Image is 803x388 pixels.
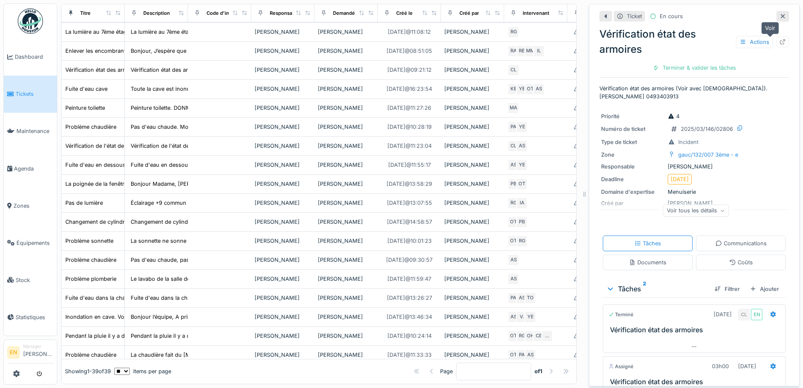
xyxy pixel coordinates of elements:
[65,294,151,302] div: Fuite d'eau dans la chasse du wc
[386,256,432,264] div: [DATE] @ 09:30:57
[459,9,479,16] div: Créé par
[318,313,374,321] div: [PERSON_NAME]
[387,123,432,131] div: [DATE] @ 10:28:19
[65,28,178,36] div: La lumière au 7ème étage reste allumée H24
[255,161,311,169] div: [PERSON_NAME]
[255,85,311,93] div: [PERSON_NAME]
[16,127,54,135] span: Maintenance
[634,239,661,247] div: Tâches
[610,326,782,334] h3: Vérification état des armoires
[444,28,501,36] div: [PERSON_NAME]
[65,142,191,150] div: Vérification de l'état de l'évier robinet et l'armoire
[508,64,519,76] div: CL
[533,83,545,95] div: AS
[508,26,519,38] div: RG
[4,187,57,224] a: Zones
[18,8,43,34] img: Badge_color-CXgf-gQk.svg
[318,142,374,150] div: [PERSON_NAME]
[80,9,91,16] div: Titre
[255,142,311,150] div: [PERSON_NAME]
[681,125,733,133] div: 2025/03/146/02806
[318,199,374,207] div: [PERSON_NAME]
[508,121,519,133] div: PA
[255,104,311,112] div: [PERSON_NAME]
[751,309,763,320] div: EN
[388,161,431,169] div: [DATE] @ 11:55:17
[387,294,432,302] div: [DATE] @ 13:26:27
[747,283,782,295] div: Ajouter
[444,256,501,264] div: [PERSON_NAME]
[599,27,789,57] div: Vérification état des armoires
[508,292,519,304] div: PA
[318,332,374,340] div: [PERSON_NAME]
[318,294,374,302] div: [PERSON_NAME]
[65,237,113,245] div: Problème sonnette
[508,273,519,285] div: AS
[444,275,501,283] div: [PERSON_NAME]
[738,362,756,370] div: [DATE]
[761,22,779,34] div: Voir
[131,199,264,207] div: Éclairage +9 commun even 94 ne fonctionne plus...
[678,151,738,159] div: gauc/132/007 3ème - e
[7,346,20,359] li: EN
[387,199,432,207] div: [DATE] @ 13:07:55
[534,367,542,375] strong: of 1
[601,112,664,120] div: Priorité
[387,85,432,93] div: [DATE] @ 16:23:54
[601,151,664,159] div: Zone
[387,104,431,112] div: [DATE] @ 11:27:26
[4,224,57,261] a: Équipements
[516,311,528,323] div: V.
[131,123,268,131] div: Pas d'eau chaude. Monsieur [PERSON_NAME] 048...
[627,12,642,20] div: Ticket
[255,313,311,321] div: [PERSON_NAME]
[444,332,501,340] div: [PERSON_NAME]
[16,239,54,247] span: Équipements
[608,363,634,370] div: Assigné
[65,367,111,375] div: Showing 1 - 39 of 39
[444,123,501,131] div: [PERSON_NAME]
[516,216,528,228] div: PB
[601,163,664,171] div: Responsable
[16,313,54,321] span: Statistiques
[255,332,311,340] div: [PERSON_NAME]
[738,309,750,320] div: CL
[541,330,553,342] div: …
[524,83,536,95] div: OT
[131,218,193,226] div: Changement de cylindre
[4,38,57,76] a: Dashboard
[678,138,698,146] div: Incident
[508,197,519,209] div: RG
[131,294,261,302] div: Fuite d'eau dans la chasse du wc. Changer la ch...
[255,237,311,245] div: [PERSON_NAME]
[318,66,374,74] div: [PERSON_NAME]
[318,123,374,131] div: [PERSON_NAME]
[131,161,260,169] div: Fuite d'eau en dessous de la chasse d'eau. La c...
[516,45,528,57] div: RE
[318,218,374,226] div: [PERSON_NAME]
[7,343,54,364] a: EN Manager[PERSON_NAME]
[444,161,501,169] div: [PERSON_NAME]
[671,175,689,183] div: [DATE]
[601,175,664,183] div: Deadline
[668,112,679,120] div: 4
[65,180,177,188] div: La poignée de la fenêtre ne fonctionne plus
[516,235,528,247] div: RG
[516,197,528,209] div: IA
[318,85,374,93] div: [PERSON_NAME]
[65,104,105,112] div: Peinture toilette
[387,313,432,321] div: [DATE] @ 13:46:34
[255,123,311,131] div: [PERSON_NAME]
[606,284,708,294] div: Tâches
[396,9,413,16] div: Créé le
[516,292,528,304] div: AS
[4,76,57,113] a: Tickets
[23,343,54,361] li: [PERSON_NAME]
[599,84,789,100] p: Vérification état des armoires (Voir avec [DEMOGRAPHIC_DATA]). [PERSON_NAME] 0493403913
[508,235,519,247] div: OT
[387,142,432,150] div: [DATE] @ 11:23:04
[318,275,374,283] div: [PERSON_NAME]
[65,85,107,93] div: Fuite d'eau cave
[65,332,218,340] div: Pendant la pluie il y a de l'eau coule dans le trou de la hotte
[15,53,54,61] span: Dashboard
